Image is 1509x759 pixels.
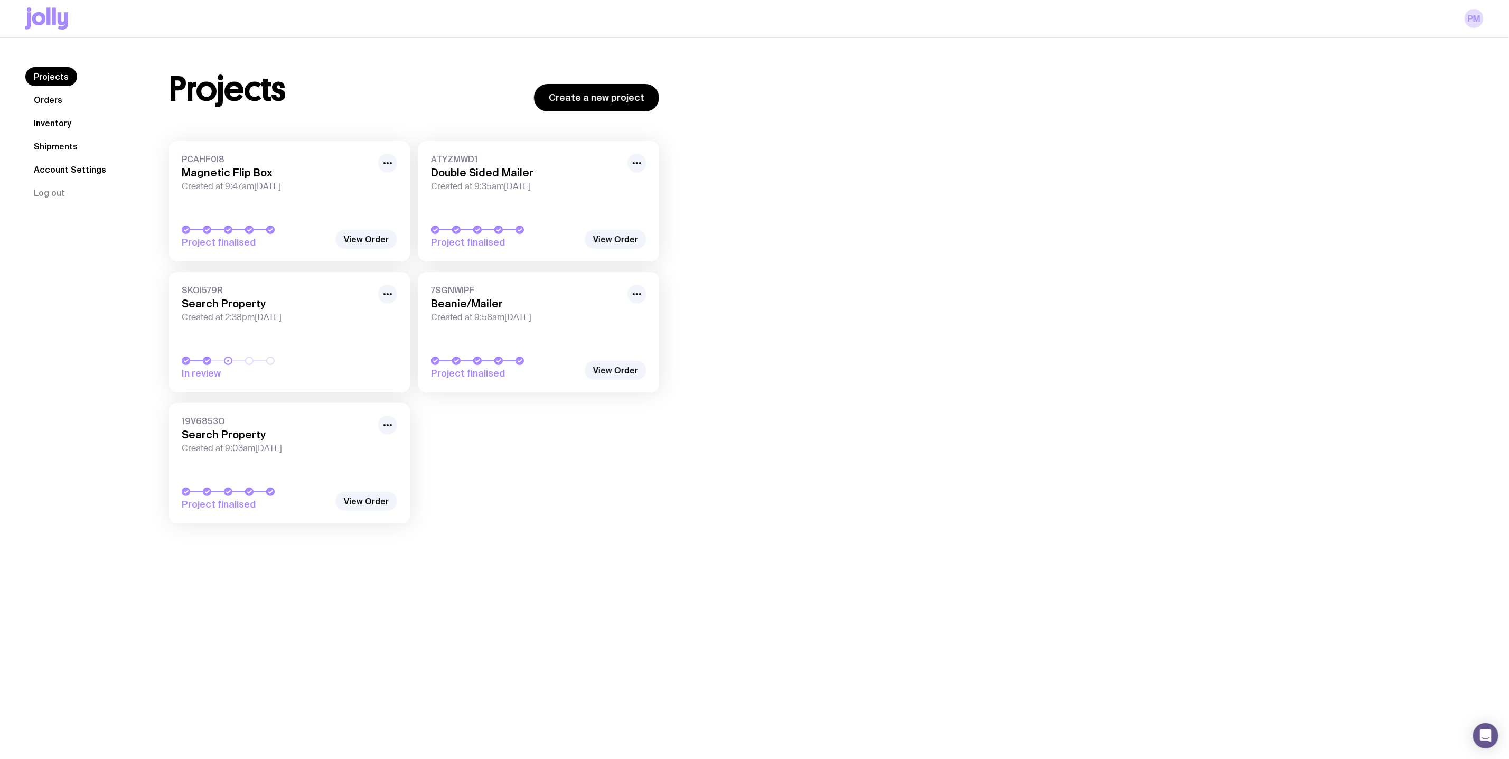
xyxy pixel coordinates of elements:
[25,137,86,156] a: Shipments
[182,312,372,323] span: Created at 2:38pm[DATE]
[431,166,621,179] h3: Double Sided Mailer
[431,236,579,249] span: Project finalised
[1465,9,1484,28] a: PM
[182,154,372,164] span: PCAHF0I8
[25,183,73,202] button: Log out
[182,428,372,441] h3: Search Property
[431,181,621,192] span: Created at 9:35am[DATE]
[335,230,397,249] a: View Order
[182,285,372,295] span: SKOI579R
[169,72,286,106] h1: Projects
[25,160,115,179] a: Account Settings
[335,492,397,511] a: View Order
[169,272,410,392] a: SKOI579RSearch PropertyCreated at 2:38pm[DATE]In review
[169,403,410,523] a: 19V6853OSearch PropertyCreated at 9:03am[DATE]Project finalised
[431,154,621,164] span: ATYZMWD1
[585,361,646,380] a: View Order
[431,285,621,295] span: 7SGNWIPF
[182,416,372,426] span: 19V6853O
[431,367,579,380] span: Project finalised
[585,230,646,249] a: View Order
[25,90,71,109] a: Orders
[182,181,372,192] span: Created at 9:47am[DATE]
[182,166,372,179] h3: Magnetic Flip Box
[431,297,621,310] h3: Beanie/Mailer
[182,367,330,380] span: In review
[1473,723,1498,748] div: Open Intercom Messenger
[418,141,659,261] a: ATYZMWD1Double Sided MailerCreated at 9:35am[DATE]Project finalised
[182,236,330,249] span: Project finalised
[25,114,80,133] a: Inventory
[25,67,77,86] a: Projects
[182,443,372,454] span: Created at 9:03am[DATE]
[182,498,330,511] span: Project finalised
[534,84,659,111] a: Create a new project
[182,297,372,310] h3: Search Property
[431,312,621,323] span: Created at 9:58am[DATE]
[169,141,410,261] a: PCAHF0I8Magnetic Flip BoxCreated at 9:47am[DATE]Project finalised
[418,272,659,392] a: 7SGNWIPFBeanie/MailerCreated at 9:58am[DATE]Project finalised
